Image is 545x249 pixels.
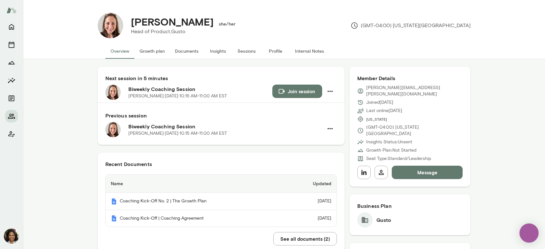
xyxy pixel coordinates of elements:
[5,128,18,140] button: Client app
[366,117,387,122] span: [US_STATE]
[5,74,18,87] button: Insights
[105,160,337,168] h6: Recent Documents
[106,175,287,193] th: Name
[131,28,231,35] p: Head of Product, Gusto
[5,92,18,105] button: Documents
[366,124,463,137] p: (GMT-04:00) [US_STATE][GEOGRAPHIC_DATA]
[105,43,134,59] button: Overview
[232,43,261,59] button: Sessions
[287,193,337,210] td: [DATE]
[376,216,391,224] h6: Gusto
[273,232,337,245] button: See all documents (2)
[357,202,463,210] h6: Business Plan
[366,108,402,114] p: Last online [DATE]
[106,193,287,210] th: Coaching Kick-Off No. 2 | The Growth Plan
[128,123,323,130] h6: Biweekly Coaching Session
[287,210,337,227] td: [DATE]
[366,147,416,154] p: Growth Plan: Not Started
[105,74,337,82] h6: Next session in 5 minutes
[111,198,117,205] img: Mento
[105,112,337,119] h6: Previous session
[261,43,290,59] button: Profile
[357,74,463,82] h6: Member Details
[6,4,17,16] img: Mento
[98,13,123,38] img: Rachel Kaplowitz
[5,110,18,123] button: Members
[219,21,236,27] h6: she/her
[287,175,337,193] th: Updated
[272,85,322,98] button: Join session
[351,22,471,29] p: (GMT-04:00) [US_STATE][GEOGRAPHIC_DATA]
[128,130,227,137] p: [PERSON_NAME] · [DATE] · 10:15 AM-11:00 AM EST
[5,56,18,69] button: Growth Plan
[131,16,214,28] h4: [PERSON_NAME]
[128,93,227,99] p: [PERSON_NAME] · [DATE] · 10:15 AM-11:00 AM EST
[170,43,204,59] button: Documents
[128,85,272,93] h6: Biweekly Coaching Session
[4,229,19,244] img: Cheryl Mills
[5,20,18,33] button: Home
[366,99,393,106] p: Joined [DATE]
[366,85,463,97] p: [PERSON_NAME][EMAIL_ADDRESS][PERSON_NAME][DOMAIN_NAME]
[366,139,412,145] p: Insights Status: Unsent
[106,210,287,227] th: Coaching Kick-Off | Coaching Agreement
[392,166,463,179] button: Message
[111,215,117,222] img: Mento
[290,43,329,59] button: Internal Notes
[134,43,170,59] button: Growth plan
[5,38,18,51] button: Sessions
[366,155,431,162] p: Seat Type: Standard/Leadership
[204,43,232,59] button: Insights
